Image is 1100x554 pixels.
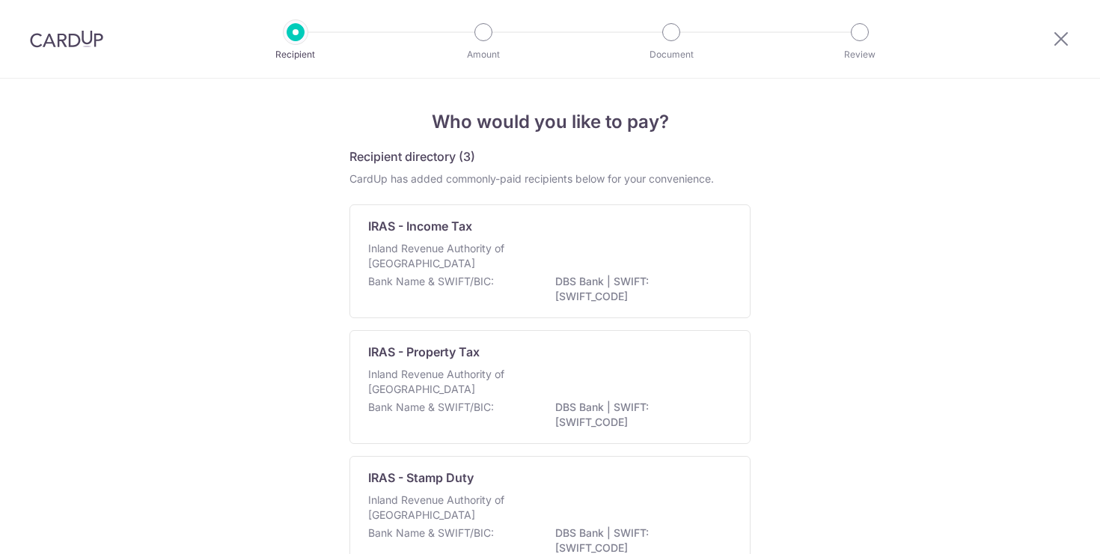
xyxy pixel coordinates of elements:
div: CardUp has added commonly-paid recipients below for your convenience. [349,171,751,186]
p: IRAS - Stamp Duty [368,469,474,487]
p: Bank Name & SWIFT/BIC: [368,526,494,541]
img: CardUp [30,30,103,48]
h4: Who would you like to pay? [349,109,751,136]
p: Document [616,47,727,62]
p: IRAS - Income Tax [368,217,472,235]
p: Review [804,47,915,62]
p: Bank Name & SWIFT/BIC: [368,274,494,289]
p: DBS Bank | SWIFT: [SWIFT_CODE] [555,274,723,304]
p: Amount [428,47,539,62]
p: IRAS - Property Tax [368,343,480,361]
p: Inland Revenue Authority of [GEOGRAPHIC_DATA] [368,367,527,397]
h5: Recipient directory (3) [349,147,475,165]
p: Recipient [240,47,351,62]
p: DBS Bank | SWIFT: [SWIFT_CODE] [555,400,723,430]
p: Inland Revenue Authority of [GEOGRAPHIC_DATA] [368,493,527,523]
p: Bank Name & SWIFT/BIC: [368,400,494,415]
p: Inland Revenue Authority of [GEOGRAPHIC_DATA] [368,241,527,271]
